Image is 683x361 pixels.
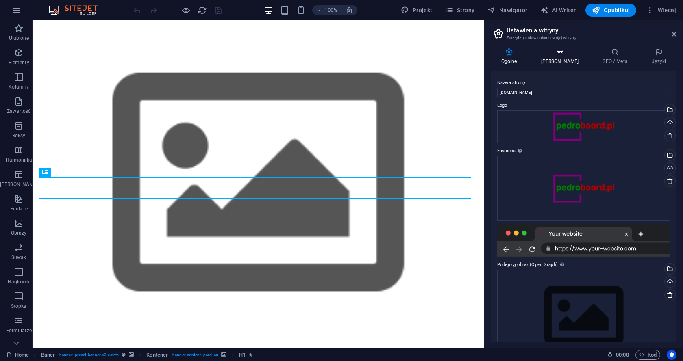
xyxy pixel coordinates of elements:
[12,132,26,139] p: Boksy
[324,5,337,15] h6: 100%
[197,5,207,15] button: reload
[622,352,623,358] span: :
[497,88,670,97] input: Nazwa...
[41,350,55,360] span: Kliknij, aby zaznaczyć. Kliknij dwukrotnie, aby edytować
[646,6,676,14] span: Więcej
[10,205,28,212] p: Funkcje
[442,4,478,17] button: Strony
[484,4,531,17] button: Nawigator
[585,4,636,17] button: Opublikuj
[122,352,126,357] i: Ten element jest konfigurowalnym ustawieniem wstępnym
[540,6,576,14] span: AI Writer
[11,254,26,261] p: Suwak
[491,48,531,65] h4: Ogólne
[6,327,32,334] p: Formularze
[7,108,30,115] p: Zawartość
[401,6,432,14] span: Projekt
[446,6,475,14] span: Strony
[221,352,226,357] i: Ten element zawiera tło
[8,279,30,285] p: Nagłówek
[146,350,168,360] span: Kliknij, aby zaznaczyć. Kliknij dwukrotnie, aby edytować
[616,350,629,360] span: 00 00
[9,59,29,66] p: Elementy
[9,84,29,90] p: Kolumny
[398,4,435,17] div: Projekt (Ctrl+Alt+Y)
[635,350,660,360] button: Kod
[487,6,527,14] span: Nawigator
[497,156,670,221] div: Ostateczne_LOGO_pedroboard.pl_NEW_Color_obrys_19.12.2024_wer-3_mae-cJ-SDhPavlxkvBM97FIWpA-FKKsRCQ...
[11,303,27,309] p: Stopka
[47,5,108,15] img: Editor Logo
[239,350,246,360] span: Kliknij, aby zaznaczyć. Kliknij dwukrotnie, aby edytować
[592,6,630,14] span: Opublikuj
[497,110,670,143] div: Ostateczne_LOGO_pedroboard.pl_NEW_Color_obrys_19.12.2024_wer-3_mae-cJ-SDhPavlxkvBM97FIWpA.png
[198,6,207,15] i: Przeładuj stronę
[592,48,642,65] h4: SEO / Meta
[41,350,252,360] nav: breadcrumb
[6,157,32,163] p: Harmonijka
[58,350,119,360] span: . banner .preset-banner-v3-estate
[181,5,191,15] button: Kliknij tutaj, aby wyjść z trybu podglądu i kontynuować edycję
[497,78,670,88] label: Nazwa strony
[639,350,657,360] span: Kod
[398,4,435,17] button: Projekt
[171,350,218,360] span: . banner-content .parallax
[497,101,670,110] label: Logo
[346,6,353,14] i: Po zmianie rozmiaru automatycznie dostosowuje poziom powiększenia do wybranego urządzenia.
[531,48,592,65] h4: [PERSON_NAME]
[507,34,660,41] h3: Zarządzaj ustawieniami swojej witryny
[497,260,670,270] label: Podejrzyj obraz (Open Graph)
[507,27,676,34] h2: Ustawienia witryny
[7,350,29,360] a: Kliknij, aby anulować zaznaczenie. Kliknij dwukrotnie, aby otworzyć Strony
[312,5,341,15] button: 100%
[9,35,29,41] p: Ulubione
[641,48,676,65] h4: Języki
[667,350,676,360] button: Usercentrics
[607,350,629,360] h6: Czas sesji
[249,352,252,357] i: Element zawiera animację
[129,352,134,357] i: Ten element zawiera tło
[497,146,670,156] label: Favicona
[643,4,679,17] button: Więcej
[537,4,579,17] button: AI Writer
[11,230,27,236] p: Obrazy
